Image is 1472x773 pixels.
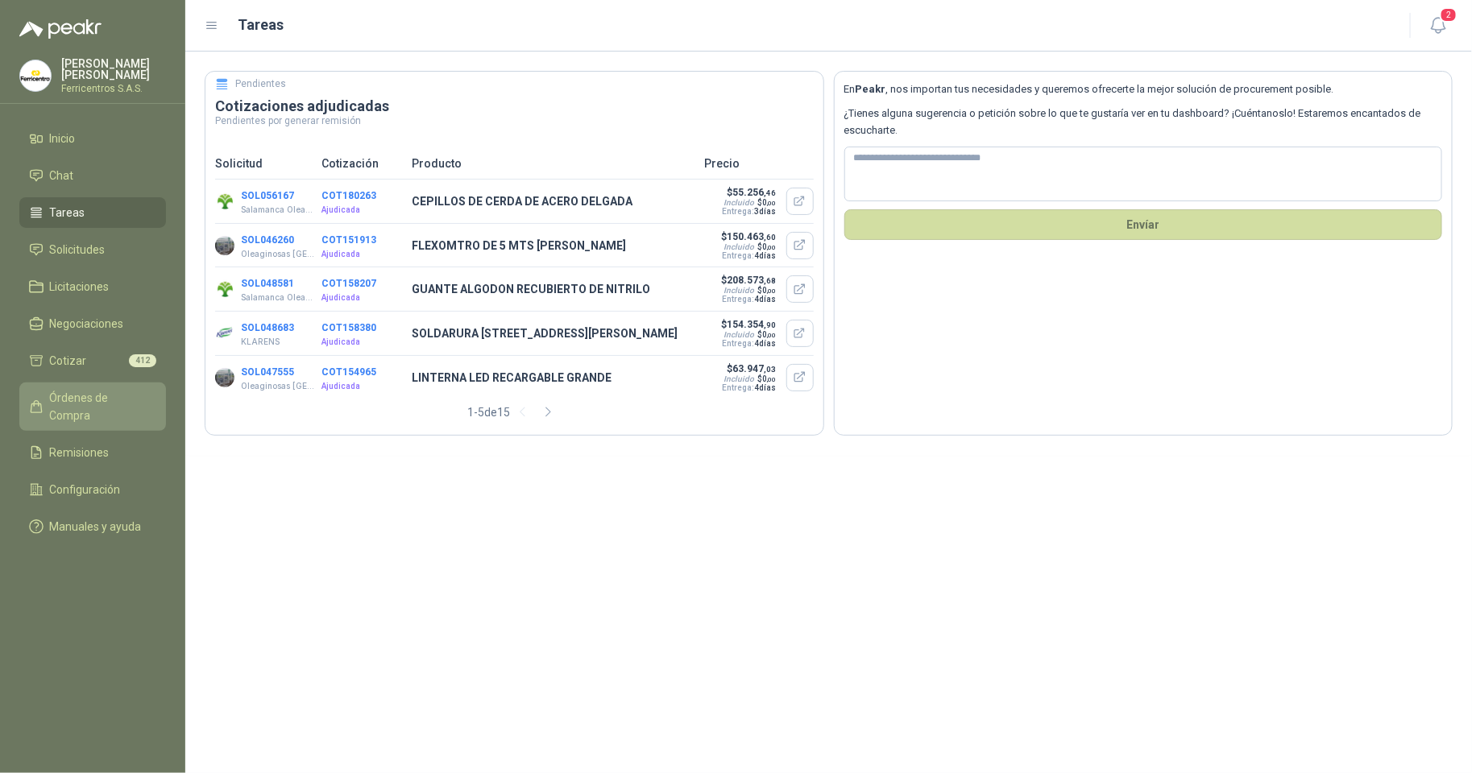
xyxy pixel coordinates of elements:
span: 208.573 [728,275,777,286]
p: Ajudicada [321,204,402,217]
span: $ [758,198,777,207]
p: Entrega: [721,339,777,348]
div: Incluido [724,286,755,295]
a: Manuales y ayuda [19,511,166,542]
span: ,03 [765,365,777,374]
p: Ajudicada [321,380,402,393]
span: ,00 [768,332,777,339]
img: Company Logo [215,279,234,299]
a: Inicio [19,123,166,154]
p: ¿Tienes alguna sugerencia o petición sobre lo que te gustaría ver en tu dashboard? ¡Cuéntanoslo! ... [844,105,1443,138]
span: 0 [763,330,777,339]
button: 2 [1424,11,1453,40]
span: $ [758,374,777,383]
span: $ [758,286,777,295]
div: 1 - 5 de 15 [467,399,562,425]
a: Configuración [19,474,166,505]
img: Company Logo [215,368,234,387]
p: $ [721,187,777,198]
span: 3 días [755,207,777,216]
p: Ajudicada [321,291,402,304]
button: COT151913 [321,234,376,246]
span: Licitaciones [50,278,110,296]
img: Company Logo [215,324,234,343]
p: Oleaginosas [GEOGRAPHIC_DATA][PERSON_NAME] [241,248,314,261]
span: Tareas [50,204,85,221]
h3: Cotizaciones adjudicadas [215,97,814,116]
a: Negociaciones [19,308,166,339]
span: Negociaciones [50,315,124,333]
p: $ [721,275,777,286]
span: ,46 [765,188,777,197]
img: Company Logo [215,236,234,255]
span: $ [758,330,777,339]
span: Configuración [50,481,121,498]
p: Salamanca Oleaginosas SAS [241,291,314,304]
img: Company Logo [215,192,234,211]
p: Ferricentros S.A.S. [61,84,166,93]
span: 0 [763,198,777,207]
span: 154.354 [728,319,777,330]
p: $ [721,363,777,374]
a: Tareas [19,197,166,228]
span: Solicitudes [50,241,106,258]
span: Inicio [50,130,76,147]
div: Incluido [724,242,755,251]
span: 150.463 [728,231,777,242]
span: Chat [50,167,74,184]
span: 2 [1440,7,1457,23]
div: Incluido [724,330,755,339]
div: Incluido [724,198,755,207]
span: 4 días [755,339,777,348]
p: Entrega: [721,251,777,260]
p: Entrega: [721,295,777,304]
p: Salamanca Oleaginosas SAS [241,204,314,217]
button: COT158207 [321,278,376,289]
p: KLARENS [241,336,294,349]
span: 4 días [755,295,777,304]
p: $ [721,319,777,330]
p: Producto [412,155,695,172]
span: 55.256 [733,187,777,198]
p: Pendientes por generar remisión [215,116,814,126]
span: ,60 [765,233,777,242]
span: ,00 [768,376,777,383]
span: 4 días [755,383,777,392]
p: Precio [705,155,814,172]
span: 63.947 [733,363,777,374]
p: LINTERNA LED RECARGABLE GRANDE [412,369,695,386]
p: SOLDARURA [STREET_ADDRESS][PERSON_NAME] [412,324,695,342]
button: COT180263 [321,190,376,201]
span: 412 [129,354,156,367]
a: Licitaciones [19,271,166,302]
p: Solicitud [215,155,312,172]
a: Remisiones [19,437,166,468]
p: FLEXOMTRO DE 5 MTS [PERSON_NAME] [412,237,695,254]
button: SOL047555 [241,366,294,378]
button: SOL046260 [241,234,294,246]
span: ,00 [768,287,777,295]
div: Incluido [724,374,755,383]
span: $ [758,242,777,251]
span: ,00 [768,244,777,251]
p: Ajudicada [321,336,402,349]
p: Oleaginosas [GEOGRAPHIC_DATA][PERSON_NAME] [241,380,314,393]
b: Peakr [856,83,886,95]
span: Cotizar [50,352,87,370]
p: $ [721,231,777,242]
button: COT154965 [321,366,376,378]
span: 0 [763,242,777,251]
img: Logo peakr [19,19,102,39]
span: Manuales y ayuda [50,518,142,535]
h1: Tareas [238,14,284,36]
h5: Pendientes [236,76,287,92]
span: 4 días [755,251,777,260]
button: Envíar [844,209,1443,240]
p: CEPILLOS DE CERDA DE ACERO DELGADA [412,192,695,210]
a: Solicitudes [19,234,166,265]
img: Company Logo [20,60,51,91]
p: GUANTE ALGODON RECUBIERTO DE NITRILO [412,280,695,298]
button: SOL048581 [241,278,294,289]
p: En , nos importan tus necesidades y queremos ofrecerte la mejor solución de procurement posible. [844,81,1443,97]
span: Órdenes de Compra [50,389,151,424]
